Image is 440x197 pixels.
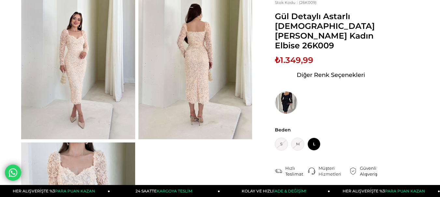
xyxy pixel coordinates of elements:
span: M [291,138,304,151]
a: 24 SAATTEKARGOYA TESLİM [110,185,220,197]
span: KARGOYA TESLİM [157,189,192,193]
span: Diğer Renk Seçenekleri [297,70,365,80]
span: L [307,138,320,151]
div: Güvenli Alışveriş [360,165,387,177]
img: security.png [349,167,357,175]
div: Müşteri Hizmetleri [319,165,349,177]
a: HER ALIŞVERİŞTE %3PARA PUAN KAZAN [330,185,440,197]
img: call-center.png [308,167,315,175]
a: KOLAY VE HIZLIİADE & DEĞİŞİM! [220,185,330,197]
span: PARA PUAN KAZAN [385,189,425,193]
div: Hızlı Teslimat [285,165,308,177]
span: ₺1.349,99 [275,55,313,65]
img: Gül Detaylı Astarlı Christiana Siyah Kadın Elbise 26K009 [275,91,298,114]
span: PARA PUAN KAZAN [55,189,95,193]
span: Beden [275,127,387,133]
span: İADE & DEĞİŞİM! [274,189,306,193]
span: Gül Detaylı Astarlı [DEMOGRAPHIC_DATA][PERSON_NAME] Kadın Elbise 26K009 [275,11,387,50]
span: S [275,138,288,151]
img: shipping.png [275,167,282,175]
